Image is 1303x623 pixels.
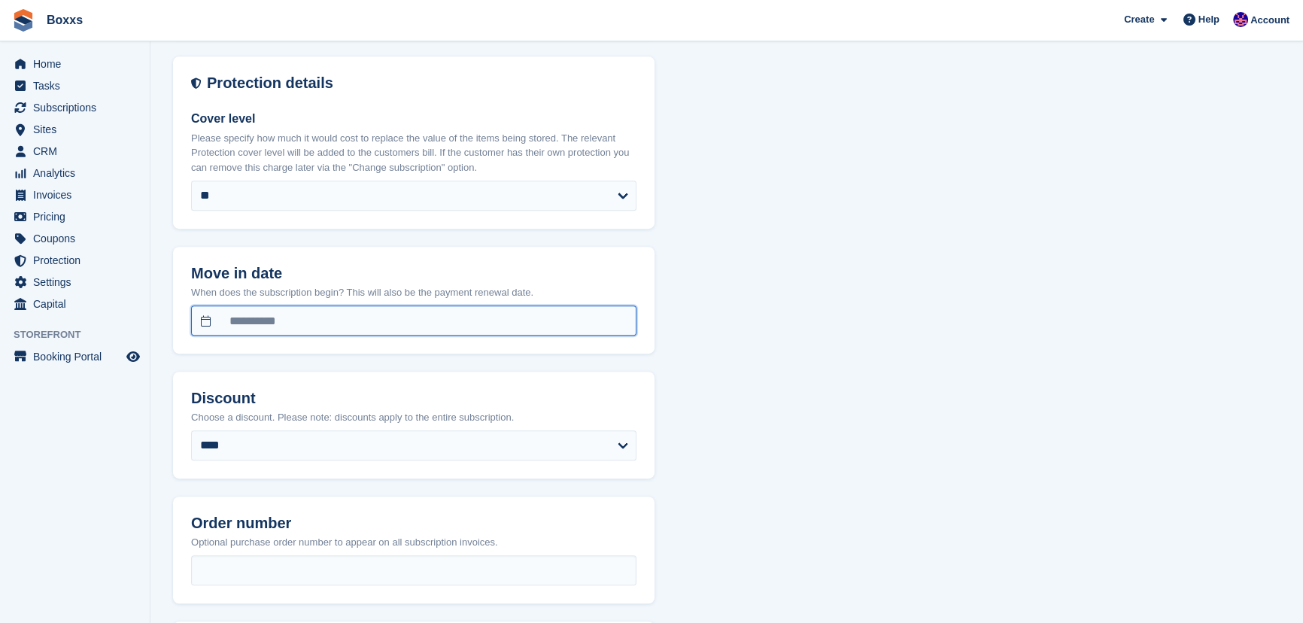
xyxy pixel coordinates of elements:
[8,75,142,96] a: menu
[8,163,142,184] a: menu
[12,9,35,32] img: stora-icon-8386f47178a22dfd0bd8f6a31ec36ba5ce8667c1dd55bd0f319d3a0aa187defe.svg
[33,75,123,96] span: Tasks
[33,163,123,184] span: Analytics
[33,272,123,293] span: Settings
[8,97,142,118] a: menu
[33,346,123,367] span: Booking Portal
[33,250,123,271] span: Protection
[33,119,123,140] span: Sites
[1250,13,1289,28] span: Account
[33,141,123,162] span: CRM
[191,74,201,92] img: insurance-details-icon-731ffda60807649b61249b889ba3c5e2b5c27d34e2e1fb37a309f0fde93ff34a.svg
[33,53,123,74] span: Home
[191,410,636,425] p: Choose a discount. Please note: discounts apply to the entire subscription.
[33,97,123,118] span: Subscriptions
[191,390,636,407] h2: Discount
[8,293,142,315] a: menu
[191,535,636,550] p: Optional purchase order number to appear on all subscription invoices.
[191,515,636,532] h2: Order number
[8,119,142,140] a: menu
[41,8,89,32] a: Boxxs
[8,346,142,367] a: menu
[1124,12,1154,27] span: Create
[8,250,142,271] a: menu
[191,285,636,300] p: When does the subscription begin? This will also be the payment renewal date.
[14,327,150,342] span: Storefront
[8,53,142,74] a: menu
[33,293,123,315] span: Capital
[191,131,636,175] p: Please specify how much it would cost to replace the value of the items being stored. The relevan...
[1198,12,1219,27] span: Help
[207,74,636,92] h2: Protection details
[33,206,123,227] span: Pricing
[33,184,123,205] span: Invoices
[191,265,636,282] h2: Move in date
[1233,12,1248,27] img: Jamie Malcolm
[191,110,636,128] label: Cover level
[8,272,142,293] a: menu
[8,141,142,162] a: menu
[33,228,123,249] span: Coupons
[124,348,142,366] a: Preview store
[8,206,142,227] a: menu
[8,184,142,205] a: menu
[8,228,142,249] a: menu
